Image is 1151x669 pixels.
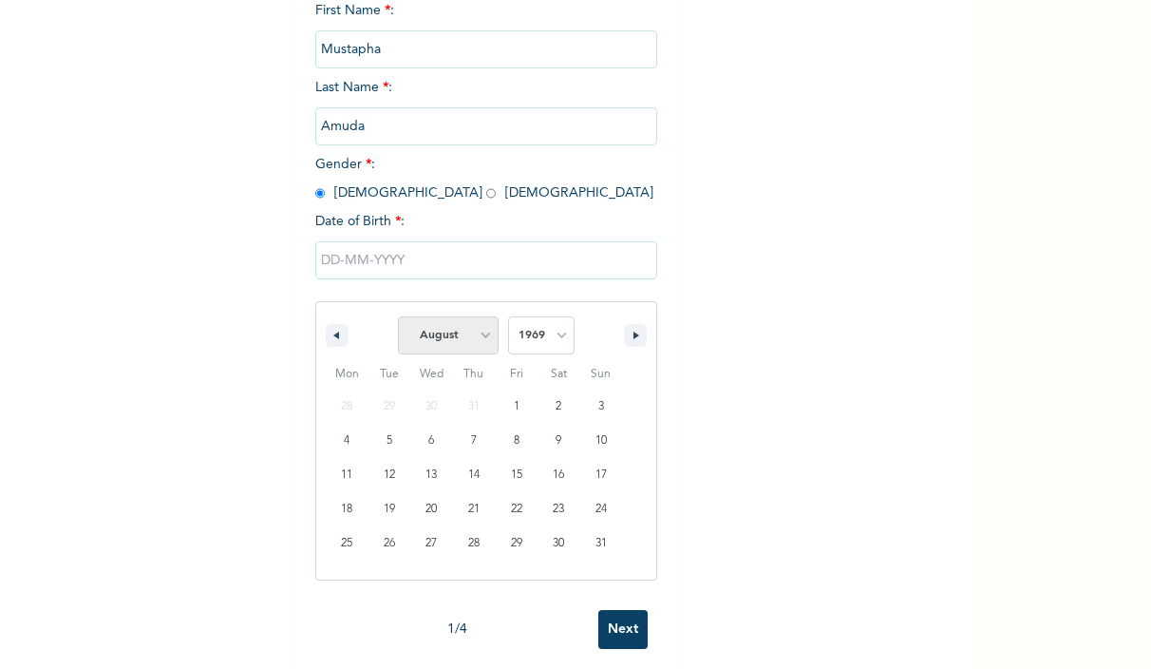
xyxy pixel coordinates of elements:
[453,424,496,458] button: 7
[471,424,477,458] span: 7
[579,424,622,458] button: 10
[556,390,561,424] span: 2
[326,526,368,561] button: 25
[514,424,519,458] span: 8
[410,458,453,492] button: 13
[384,458,395,492] span: 12
[511,458,522,492] span: 15
[495,359,538,390] span: Fri
[315,158,653,200] span: Gender : [DEMOGRAPHIC_DATA] [DEMOGRAPHIC_DATA]
[428,424,434,458] span: 6
[598,390,604,424] span: 3
[315,81,657,133] span: Last Name :
[595,458,607,492] span: 17
[538,526,580,561] button: 30
[579,492,622,526] button: 24
[579,390,622,424] button: 3
[326,492,368,526] button: 18
[344,424,349,458] span: 4
[538,458,580,492] button: 16
[553,526,564,561] span: 30
[453,492,496,526] button: 21
[341,458,352,492] span: 11
[425,492,437,526] span: 20
[511,526,522,561] span: 29
[315,30,657,68] input: Enter your first name
[495,458,538,492] button: 15
[368,492,411,526] button: 19
[495,390,538,424] button: 1
[495,492,538,526] button: 22
[315,4,657,56] span: First Name :
[387,424,392,458] span: 5
[538,359,580,390] span: Sat
[368,424,411,458] button: 5
[556,424,561,458] span: 9
[538,492,580,526] button: 23
[579,458,622,492] button: 17
[410,526,453,561] button: 27
[511,492,522,526] span: 22
[538,424,580,458] button: 9
[410,359,453,390] span: Wed
[468,458,480,492] span: 14
[598,610,648,649] input: Next
[384,492,395,526] span: 19
[368,526,411,561] button: 26
[453,526,496,561] button: 28
[468,492,480,526] span: 21
[595,492,607,526] span: 24
[341,492,352,526] span: 18
[495,424,538,458] button: 8
[514,390,519,424] span: 1
[341,526,352,561] span: 25
[468,526,480,561] span: 28
[315,241,657,279] input: DD-MM-YYYY
[453,458,496,492] button: 14
[410,424,453,458] button: 6
[453,359,496,390] span: Thu
[495,526,538,561] button: 29
[425,526,437,561] span: 27
[315,212,405,232] span: Date of Birth :
[368,458,411,492] button: 12
[595,424,607,458] span: 10
[326,424,368,458] button: 4
[538,390,580,424] button: 2
[368,359,411,390] span: Tue
[384,526,395,561] span: 26
[326,458,368,492] button: 11
[579,359,622,390] span: Sun
[425,458,437,492] span: 13
[553,458,564,492] span: 16
[410,492,453,526] button: 20
[315,620,598,640] div: 1 / 4
[326,359,368,390] span: Mon
[315,107,657,145] input: Enter your last name
[579,526,622,561] button: 31
[553,492,564,526] span: 23
[595,526,607,561] span: 31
